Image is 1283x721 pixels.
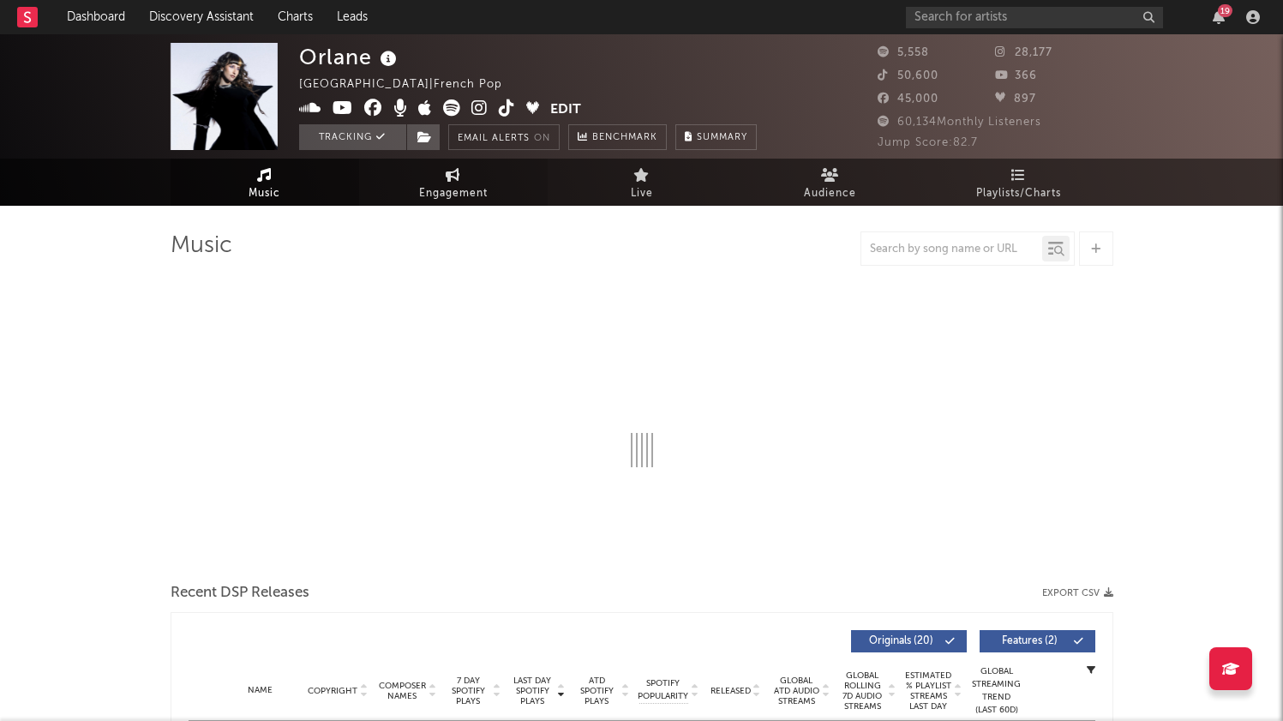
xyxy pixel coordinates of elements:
span: Jump Score: 82.7 [878,137,978,148]
div: Orlane [299,43,401,71]
span: Engagement [419,183,488,204]
span: Audience [804,183,856,204]
button: Features(2) [980,630,1095,652]
span: 45,000 [878,93,938,105]
a: Engagement [359,159,548,206]
span: 60,134 Monthly Listeners [878,117,1041,128]
span: Spotify Popularity [638,677,688,703]
button: Export CSV [1042,588,1113,598]
span: 50,600 [878,70,938,81]
span: 366 [995,70,1037,81]
span: 28,177 [995,47,1052,58]
span: Music [249,183,280,204]
button: Edit [550,99,581,121]
span: Estimated % Playlist Streams Last Day [905,670,952,712]
button: Originals(20) [851,630,967,652]
a: Playlists/Charts [925,159,1113,206]
a: Audience [736,159,925,206]
span: Global Rolling 7D Audio Streams [839,670,886,712]
span: 7 Day Spotify Plays [446,676,491,706]
span: Copyright [308,686,357,696]
span: Global ATD Audio Streams [773,676,820,706]
button: Tracking [299,124,406,150]
span: ATD Spotify Plays [574,676,620,706]
span: Originals ( 20 ) [862,636,941,646]
div: 19 [1218,4,1232,17]
input: Search for artists [906,7,1163,28]
span: Live [631,183,653,204]
button: 19 [1213,10,1225,24]
div: [GEOGRAPHIC_DATA] | French Pop [299,75,522,95]
a: Benchmark [568,124,667,150]
em: On [534,134,550,143]
span: Playlists/Charts [976,183,1061,204]
button: Email AlertsOn [448,124,560,150]
span: Released [710,686,751,696]
span: Features ( 2 ) [991,636,1070,646]
a: Live [548,159,736,206]
span: Benchmark [592,128,657,148]
span: 5,558 [878,47,929,58]
span: Recent DSP Releases [171,583,309,604]
span: Summary [697,133,747,142]
button: Summary [675,124,757,150]
a: Music [171,159,359,206]
span: Last Day Spotify Plays [510,676,555,706]
div: Global Streaming Trend (Last 60D) [971,665,1022,717]
input: Search by song name or URL [861,243,1042,256]
span: Composer Names [378,681,427,701]
span: 897 [995,93,1036,105]
div: Name [223,684,298,697]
